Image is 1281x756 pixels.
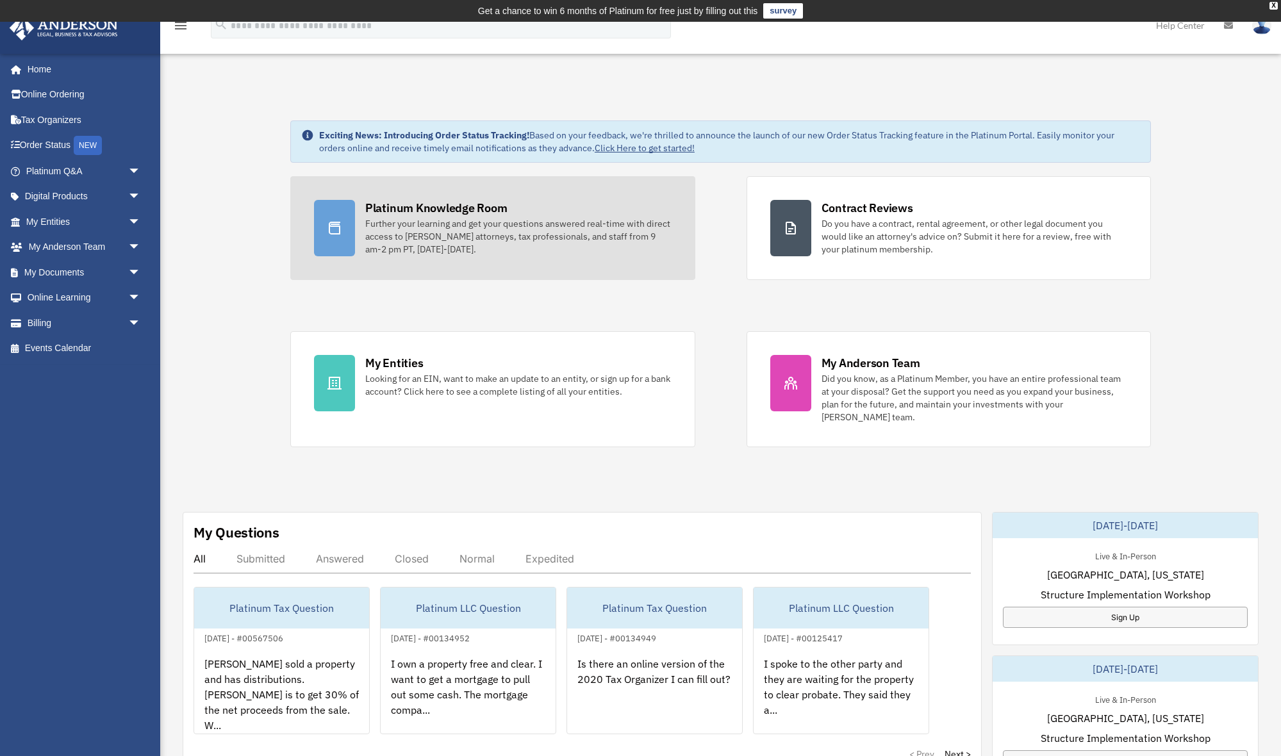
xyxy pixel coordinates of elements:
div: Closed [395,552,429,565]
a: Order StatusNEW [9,133,160,159]
i: menu [173,18,188,33]
span: arrow_drop_down [128,310,154,336]
div: [DATE] - #00125417 [754,630,853,644]
div: Platinum Tax Question [194,588,369,629]
span: [GEOGRAPHIC_DATA], [US_STATE] [1047,711,1204,726]
span: Structure Implementation Workshop [1041,730,1211,746]
a: survey [763,3,803,19]
div: Looking for an EIN, want to make an update to an entity, or sign up for a bank account? Click her... [365,372,672,398]
span: arrow_drop_down [128,234,154,261]
a: Home [9,56,154,82]
div: Platinum LLC Question [754,588,929,629]
span: arrow_drop_down [128,285,154,311]
div: Platinum Knowledge Room [365,200,508,216]
img: User Pic [1252,16,1271,35]
a: My Anderson Teamarrow_drop_down [9,234,160,260]
div: Did you know, as a Platinum Member, you have an entire professional team at your disposal? Get th... [822,372,1128,423]
a: My Anderson Team Did you know, as a Platinum Member, you have an entire professional team at your... [747,331,1152,447]
div: Further your learning and get your questions answered real-time with direct access to [PERSON_NAM... [365,217,672,256]
div: Platinum Tax Question [567,588,742,629]
div: [DATE] - #00134952 [381,630,480,644]
a: Online Learningarrow_drop_down [9,285,160,311]
a: Click Here to get started! [595,142,695,154]
a: Contract Reviews Do you have a contract, rental agreement, or other legal document you would like... [747,176,1152,280]
a: Online Ordering [9,82,160,108]
a: Events Calendar [9,336,160,361]
div: Is there an online version of the 2020 Tax Organizer I can fill out? [567,646,742,746]
a: My Documentsarrow_drop_down [9,259,160,285]
i: search [214,17,228,31]
span: arrow_drop_down [128,259,154,286]
div: Contract Reviews [822,200,913,216]
span: arrow_drop_down [128,158,154,185]
div: Live & In-Person [1085,548,1166,562]
div: Normal [459,552,495,565]
strong: Exciting News: Introducing Order Status Tracking! [319,129,529,141]
div: Live & In-Person [1085,692,1166,705]
div: [DATE] - #00134949 [567,630,666,644]
div: My Questions [194,523,279,542]
a: Platinum Tax Question[DATE] - #00134949Is there an online version of the 2020 Tax Organizer I can... [566,587,743,734]
div: [DATE]-[DATE] [993,656,1258,682]
div: Submitted [236,552,285,565]
a: My Entities Looking for an EIN, want to make an update to an entity, or sign up for a bank accoun... [290,331,695,447]
div: My Anderson Team [822,355,920,371]
div: I spoke to the other party and they are waiting for the property to clear probate. They said they... [754,646,929,746]
a: Platinum LLC Question[DATE] - #00134952I own a property free and clear. I want to get a mortgage ... [380,587,556,734]
span: arrow_drop_down [128,184,154,210]
div: Do you have a contract, rental agreement, or other legal document you would like an attorney's ad... [822,217,1128,256]
div: Based on your feedback, we're thrilled to announce the launch of our new Order Status Tracking fe... [319,129,1140,154]
span: arrow_drop_down [128,209,154,235]
a: Digital Productsarrow_drop_down [9,184,160,210]
div: [DATE] - #00567506 [194,630,293,644]
div: [PERSON_NAME] sold a property and has distributions. [PERSON_NAME] is to get 30% of the net proce... [194,646,369,746]
div: All [194,552,206,565]
a: Platinum Tax Question[DATE] - #00567506[PERSON_NAME] sold a property and has distributions. [PERS... [194,587,370,734]
a: menu [173,22,188,33]
div: NEW [74,136,102,155]
div: Answered [316,552,364,565]
div: Expedited [525,552,574,565]
div: Get a chance to win 6 months of Platinum for free just by filling out this [478,3,758,19]
a: Platinum Knowledge Room Further your learning and get your questions answered real-time with dire... [290,176,695,280]
a: Sign Up [1003,607,1248,628]
a: My Entitiesarrow_drop_down [9,209,160,234]
a: Billingarrow_drop_down [9,310,160,336]
div: [DATE]-[DATE] [993,513,1258,538]
span: Structure Implementation Workshop [1041,587,1211,602]
img: Anderson Advisors Platinum Portal [6,15,122,40]
div: close [1269,2,1278,10]
a: Tax Organizers [9,107,160,133]
a: Platinum LLC Question[DATE] - #00125417I spoke to the other party and they are waiting for the pr... [753,587,929,734]
a: Platinum Q&Aarrow_drop_down [9,158,160,184]
div: Platinum LLC Question [381,588,556,629]
span: [GEOGRAPHIC_DATA], [US_STATE] [1047,567,1204,582]
div: I own a property free and clear. I want to get a mortgage to pull out some cash. The mortgage com... [381,646,556,746]
div: My Entities [365,355,423,371]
